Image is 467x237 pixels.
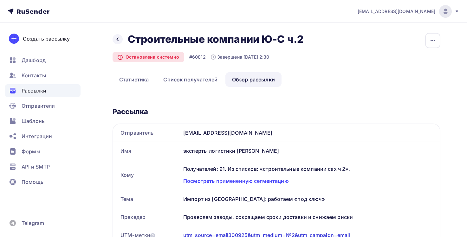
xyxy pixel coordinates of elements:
div: Создать рассылку [23,35,70,42]
div: Прехедер [113,208,181,226]
div: #60812 [189,54,206,60]
span: Отправители [22,102,55,110]
span: Формы [22,148,40,155]
span: Интеграции [22,132,52,140]
div: Получателей: 91. Из списков: «строительные компании сах ч 2». [183,165,432,173]
a: [EMAIL_ADDRESS][DOMAIN_NAME] [358,5,459,18]
span: Дашборд [22,56,46,64]
a: Шаблоны [5,115,81,127]
a: Рассылки [5,84,81,97]
span: Шаблоны [22,117,46,125]
span: [EMAIL_ADDRESS][DOMAIN_NAME] [358,8,435,15]
a: Дашборд [5,54,81,67]
a: Список получателей [157,72,224,87]
span: Помощь [22,178,43,186]
div: Посмотреть примененную сегментацию [183,177,432,185]
h2: Строительные компании Ю-С ч.2 [128,33,303,46]
div: Тема [113,190,181,208]
div: Рассылка [113,107,440,116]
div: эксперты логистики [PERSON_NAME] [181,142,440,160]
div: Проверяем заводы, сокращаем сроки доставки и снижаем риски [181,208,440,226]
span: API и SMTP [22,163,50,170]
div: Отправитель [113,124,181,142]
span: Рассылки [22,87,46,94]
span: Telegram [22,219,44,227]
div: [EMAIL_ADDRESS][DOMAIN_NAME] [181,124,440,142]
a: Обзор рассылки [225,72,282,87]
a: Контакты [5,69,81,82]
a: Формы [5,145,81,158]
div: Завершена [DATE] 2:30 [211,54,269,60]
a: Отправители [5,99,81,112]
div: Имя [113,142,181,160]
a: Статистика [113,72,155,87]
div: Импорт из [GEOGRAPHIC_DATA]: работаем «под ключ» [181,190,440,208]
div: Кому [113,160,181,190]
span: Контакты [22,72,46,79]
div: Остановлена системно [113,52,184,62]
